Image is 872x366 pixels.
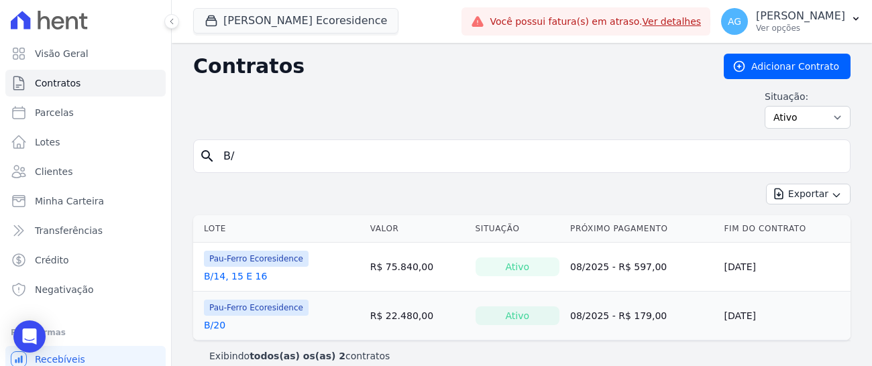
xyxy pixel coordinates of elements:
[476,306,560,325] div: Ativo
[766,184,851,204] button: Exportar
[5,70,166,97] a: Contratos
[756,9,845,23] p: [PERSON_NAME]
[204,269,267,283] a: B/14, 15 E 16
[5,99,166,126] a: Parcelas
[215,143,844,170] input: Buscar por nome do lote
[365,243,470,292] td: R$ 75.840,00
[643,16,702,27] a: Ver detalhes
[719,243,851,292] td: [DATE]
[35,353,85,366] span: Recebíveis
[204,300,309,316] span: Pau-Ferro Ecoresidence
[193,54,702,78] h2: Contratos
[35,194,104,208] span: Minha Carteira
[365,215,470,243] th: Valor
[35,224,103,237] span: Transferências
[756,23,845,34] p: Ver opções
[35,165,72,178] span: Clientes
[365,292,470,341] td: R$ 22.480,00
[765,90,851,103] label: Situação:
[35,283,94,296] span: Negativação
[35,135,60,149] span: Lotes
[5,276,166,303] a: Negativação
[490,15,701,29] span: Você possui fatura(s) em atraso.
[5,40,166,67] a: Visão Geral
[193,215,365,243] th: Lote
[5,158,166,185] a: Clientes
[5,247,166,273] a: Crédito
[204,318,225,332] a: B/20
[35,76,80,90] span: Contratos
[476,257,560,276] div: Ativo
[35,253,69,267] span: Crédito
[5,129,166,156] a: Lotes
[728,17,741,26] span: AG
[13,320,46,353] div: Open Intercom Messenger
[199,148,215,164] i: search
[204,251,309,267] span: Pau-Ferro Ecoresidence
[5,188,166,215] a: Minha Carteira
[11,324,160,341] div: Plataformas
[565,215,719,243] th: Próximo Pagamento
[5,217,166,244] a: Transferências
[719,215,851,243] th: Fim do Contrato
[35,106,74,119] span: Parcelas
[724,54,851,79] a: Adicionar Contrato
[209,349,390,363] p: Exibindo contratos
[250,351,345,361] b: todos(as) os(as) 2
[193,8,398,34] button: [PERSON_NAME] Ecoresidence
[570,310,667,321] a: 08/2025 - R$ 179,00
[710,3,872,40] button: AG [PERSON_NAME] Ver opções
[35,47,89,60] span: Visão Geral
[719,292,851,341] td: [DATE]
[570,261,667,272] a: 08/2025 - R$ 597,00
[470,215,565,243] th: Situação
